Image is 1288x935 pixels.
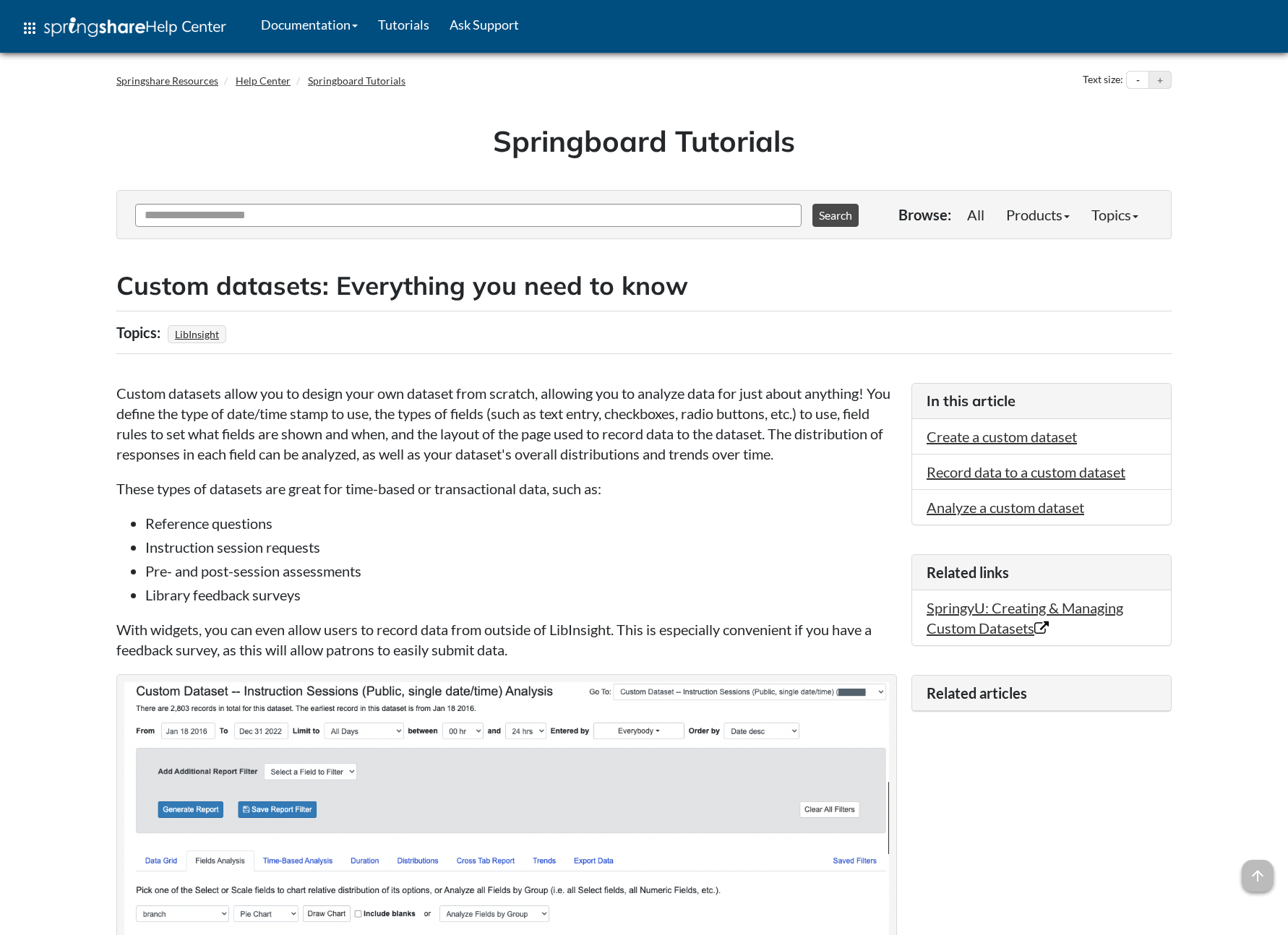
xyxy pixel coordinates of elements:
p: Custom datasets allow you to design your own dataset from scratch, allowing you to analyze data f... [116,383,897,464]
p: These types of datasets are great for time-based or transactional data, such as: [116,478,897,499]
img: Springshare [44,17,145,37]
span: arrow_upward [1242,860,1274,892]
span: Related articles [927,684,1027,702]
li: Instruction session requests [145,537,897,557]
a: Topics [1081,200,1149,229]
li: Library feedback surveys [145,585,897,605]
a: Ask Support [439,7,529,43]
h2: Custom datasets: Everything you need to know [116,268,1172,303]
button: Increase text size [1149,72,1171,89]
a: All [956,200,995,229]
a: Analyze a custom dataset [927,499,1084,516]
a: Products [995,200,1081,229]
a: apps Help Center [11,7,236,50]
span: apps [21,20,38,37]
p: Browse: [898,204,951,225]
a: Documentation [251,7,368,43]
h3: In this article [927,391,1156,411]
a: arrow_upward [1242,861,1274,879]
a: LibInsight [173,324,221,345]
a: SpringyU: Creating & Managing Custom Datasets [927,599,1123,637]
div: Topics: [116,319,164,346]
a: Tutorials [368,7,439,43]
a: Help Center [236,74,291,87]
a: Record data to a custom dataset [927,463,1125,481]
a: Create a custom dataset [927,428,1077,445]
div: Text size: [1080,71,1126,90]
button: Decrease text size [1127,72,1149,89]
li: Reference questions [145,513,897,533]
a: Springshare Resources [116,74,218,87]
button: Search [812,204,859,227]
span: Related links [927,564,1009,581]
h1: Springboard Tutorials [127,121,1161,161]
li: Pre- and post-session assessments [145,561,897,581]
p: With widgets, you can even allow users to record data from outside of LibInsight. This is especia... [116,619,897,660]
a: Springboard Tutorials [308,74,405,87]
span: Help Center [145,17,226,35]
